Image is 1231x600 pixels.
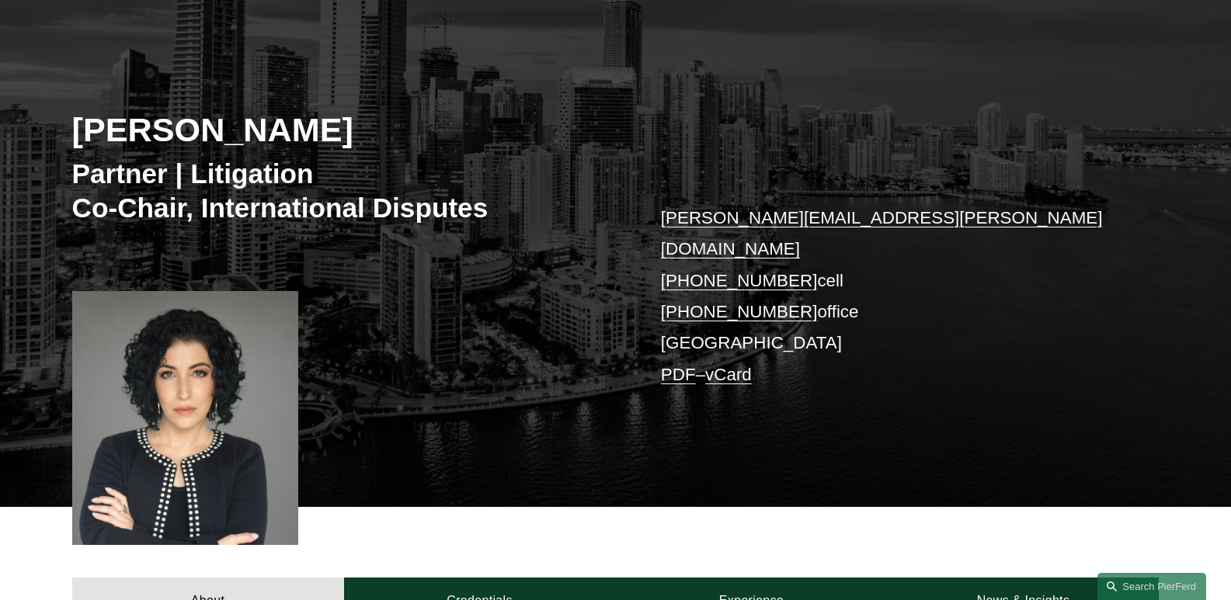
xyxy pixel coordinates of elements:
[661,203,1114,390] p: cell office [GEOGRAPHIC_DATA] –
[661,302,818,321] a: [PHONE_NUMBER]
[661,208,1103,258] a: [PERSON_NAME][EMAIL_ADDRESS][PERSON_NAME][DOMAIN_NAME]
[1097,573,1206,600] a: Search this site
[661,365,696,384] a: PDF
[705,365,752,384] a: vCard
[72,109,616,150] h2: [PERSON_NAME]
[72,157,616,224] h3: Partner | Litigation Co-Chair, International Disputes
[661,271,818,290] a: [PHONE_NUMBER]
